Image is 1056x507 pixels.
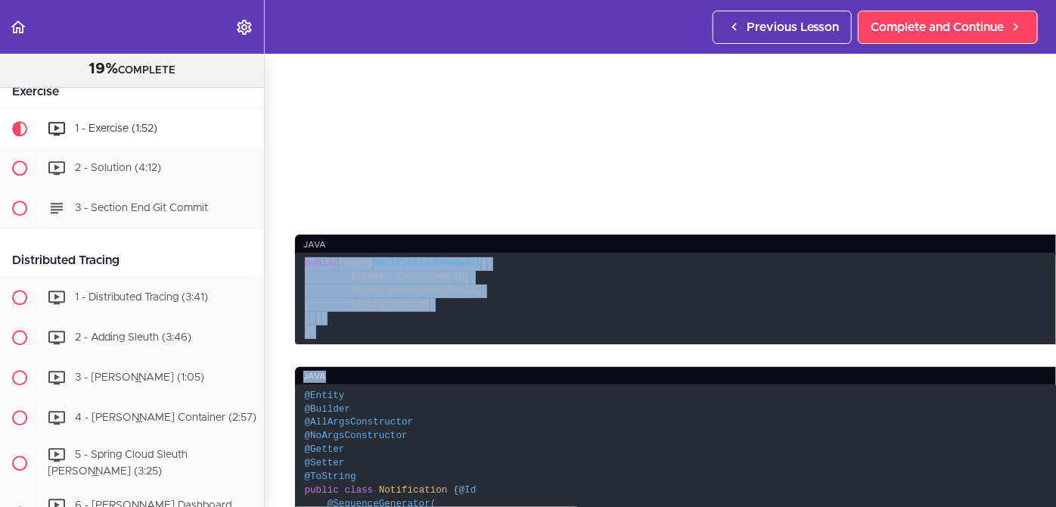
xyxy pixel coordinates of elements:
span: @ToString [305,471,356,482]
span: public [305,258,339,269]
span: record [305,258,488,323]
span: class [345,485,374,496]
span: 19% [89,61,118,76]
span: Complete and Continue [871,18,1004,36]
span: @Setter [305,458,345,468]
span: public [305,485,339,496]
span: 3 - Section End Git Commit [75,204,208,214]
span: 5 - Spring Cloud Sleuth [PERSON_NAME] (3:25) [48,450,188,478]
span: @Entity [305,390,345,401]
span: Notification [379,485,448,496]
a: Previous Lesson [713,11,852,44]
span: 4 - [PERSON_NAME] Container (2:57) [75,413,256,424]
span: @AllArgsConstructor [305,417,414,428]
span: @NoArgsConstructor [305,431,408,441]
span: NotificationRequest [373,258,482,269]
span: @Id [459,485,477,496]
div: COMPLETE [19,60,245,79]
span: 1 - Distributed Tracing (3:41) [75,293,208,303]
span: Previous Lesson [747,18,839,36]
svg: Back to course curriculum [9,18,27,36]
span: 2 - Solution (4:12) [75,163,161,174]
span: @Getter [305,444,345,455]
svg: Settings Menu [235,18,253,36]
span: 2 - Adding Sleuth (3:46) [75,333,191,344]
a: Complete and Continue [858,11,1038,44]
span: 3 - [PERSON_NAME] (1:05) [75,373,204,384]
span: ( Integer toCustomerId, String toCustomerEmail, String message ) [305,258,488,323]
span: 1 - Exercise (1:52) [75,124,157,135]
span: @Builder [305,404,350,415]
